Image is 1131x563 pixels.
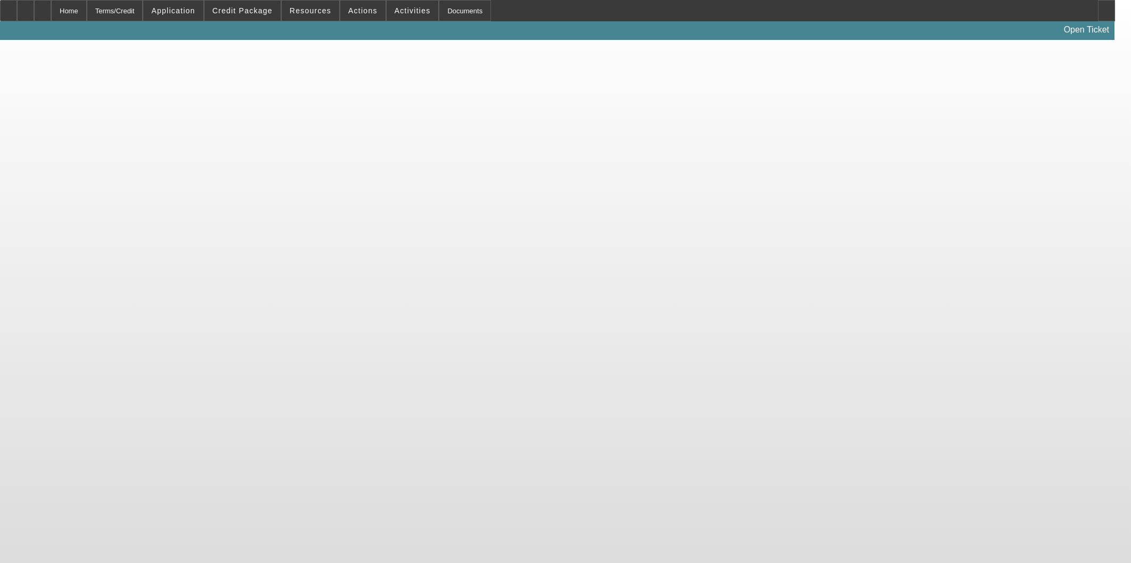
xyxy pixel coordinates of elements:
span: Application [151,6,195,15]
button: Actions [340,1,386,21]
span: Credit Package [212,6,273,15]
button: Application [143,1,203,21]
span: Activities [395,6,431,15]
span: Actions [348,6,378,15]
button: Credit Package [204,1,281,21]
button: Resources [282,1,339,21]
span: Resources [290,6,331,15]
a: Open Ticket [1060,21,1113,39]
button: Activities [387,1,439,21]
